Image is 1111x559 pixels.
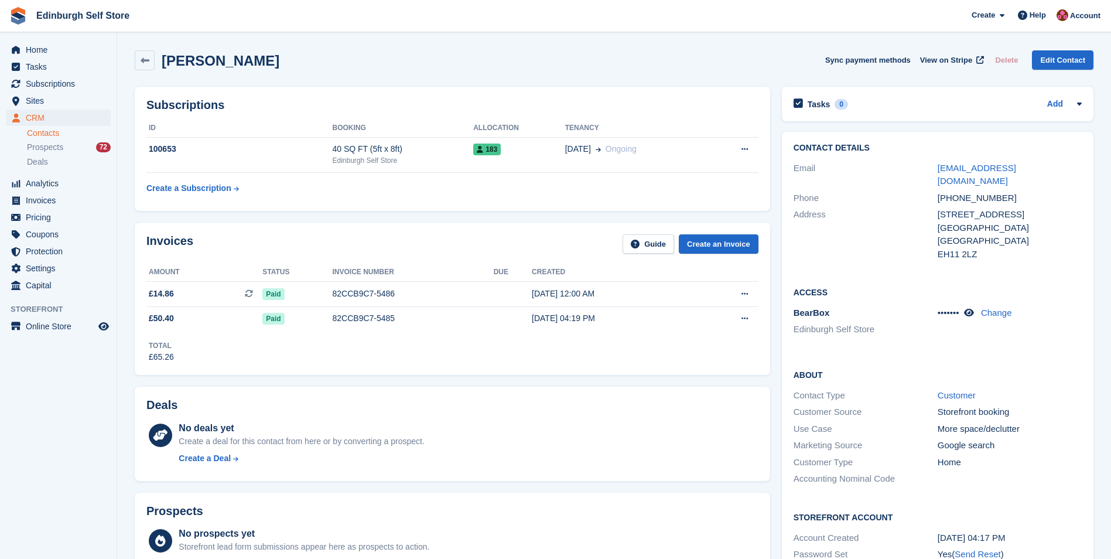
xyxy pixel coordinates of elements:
[794,389,938,403] div: Contact Type
[808,99,830,110] h2: Tasks
[26,226,96,243] span: Coupons
[26,76,96,92] span: Subscriptions
[494,263,532,282] th: Due
[532,312,695,325] div: [DATE] 04:19 PM
[1057,9,1068,21] img: Lucy Michalec
[565,119,709,138] th: Tenancy
[6,93,111,109] a: menu
[565,143,591,155] span: [DATE]
[26,209,96,226] span: Pricing
[179,527,429,541] div: No prospects yet
[938,456,1082,469] div: Home
[262,313,284,325] span: Paid
[794,162,938,188] div: Email
[26,42,96,58] span: Home
[794,208,938,261] div: Address
[333,288,494,300] div: 82CCB9C7-5486
[27,142,63,153] span: Prospects
[26,175,96,192] span: Analytics
[794,192,938,205] div: Phone
[179,452,424,465] a: Create a Deal
[794,511,1082,523] h2: Storefront Account
[1047,98,1063,111] a: Add
[26,110,96,126] span: CRM
[473,119,565,138] th: Allocation
[27,156,48,168] span: Deals
[920,54,972,66] span: View on Stripe
[146,505,203,518] h2: Prospects
[333,312,494,325] div: 82CCB9C7-5485
[794,144,1082,153] h2: Contact Details
[6,192,111,209] a: menu
[332,143,473,155] div: 40 SQ FT (5ft x 8ft)
[6,209,111,226] a: menu
[794,405,938,419] div: Customer Source
[679,234,758,254] a: Create an Invoice
[6,76,111,92] a: menu
[27,156,111,168] a: Deals
[794,369,1082,380] h2: About
[938,221,1082,235] div: [GEOGRAPHIC_DATA]
[146,119,332,138] th: ID
[179,541,429,553] div: Storefront lead form submissions appear here as prospects to action.
[794,422,938,436] div: Use Case
[179,452,231,465] div: Create a Deal
[825,50,911,70] button: Sync payment methods
[27,128,111,139] a: Contacts
[333,263,494,282] th: Invoice number
[955,549,1000,559] a: Send Reset
[938,192,1082,205] div: [PHONE_NUMBER]
[26,192,96,209] span: Invoices
[915,50,986,70] a: View on Stripe
[11,304,117,315] span: Storefront
[149,312,174,325] span: £50.40
[623,234,674,254] a: Guide
[27,141,111,154] a: Prospects 72
[9,7,27,25] img: stora-icon-8386f47178a22dfd0bd8f6a31ec36ba5ce8667c1dd55bd0f319d3a0aa187defe.svg
[332,155,473,166] div: Edinburgh Self Store
[6,42,111,58] a: menu
[794,531,938,545] div: Account Created
[938,163,1016,186] a: [EMAIL_ADDRESS][DOMAIN_NAME]
[952,549,1003,559] span: ( )
[179,421,424,435] div: No deals yet
[332,119,473,138] th: Booking
[794,456,938,469] div: Customer Type
[26,59,96,75] span: Tasks
[146,182,231,195] div: Create a Subscription
[26,318,96,335] span: Online Store
[146,398,177,412] h2: Deals
[981,308,1012,318] a: Change
[262,288,284,300] span: Paid
[990,50,1023,70] button: Delete
[6,318,111,335] a: menu
[146,234,193,254] h2: Invoices
[938,531,1082,545] div: [DATE] 04:17 PM
[1070,10,1100,22] span: Account
[26,93,96,109] span: Sites
[146,178,239,199] a: Create a Subscription
[1030,9,1046,21] span: Help
[938,405,1082,419] div: Storefront booking
[97,319,111,333] a: Preview store
[149,340,174,351] div: Total
[938,439,1082,452] div: Google search
[606,144,637,154] span: Ongoing
[972,9,995,21] span: Create
[6,277,111,294] a: menu
[794,323,938,336] li: Edinburgh Self Store
[32,6,134,25] a: Edinburgh Self Store
[532,263,695,282] th: Created
[6,175,111,192] a: menu
[794,286,1082,298] h2: Access
[96,142,111,152] div: 72
[149,351,174,363] div: £65.26
[162,53,279,69] h2: [PERSON_NAME]
[835,99,848,110] div: 0
[6,243,111,260] a: menu
[262,263,332,282] th: Status
[1032,50,1093,70] a: Edit Contact
[938,234,1082,248] div: [GEOGRAPHIC_DATA]
[794,439,938,452] div: Marketing Source
[6,110,111,126] a: menu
